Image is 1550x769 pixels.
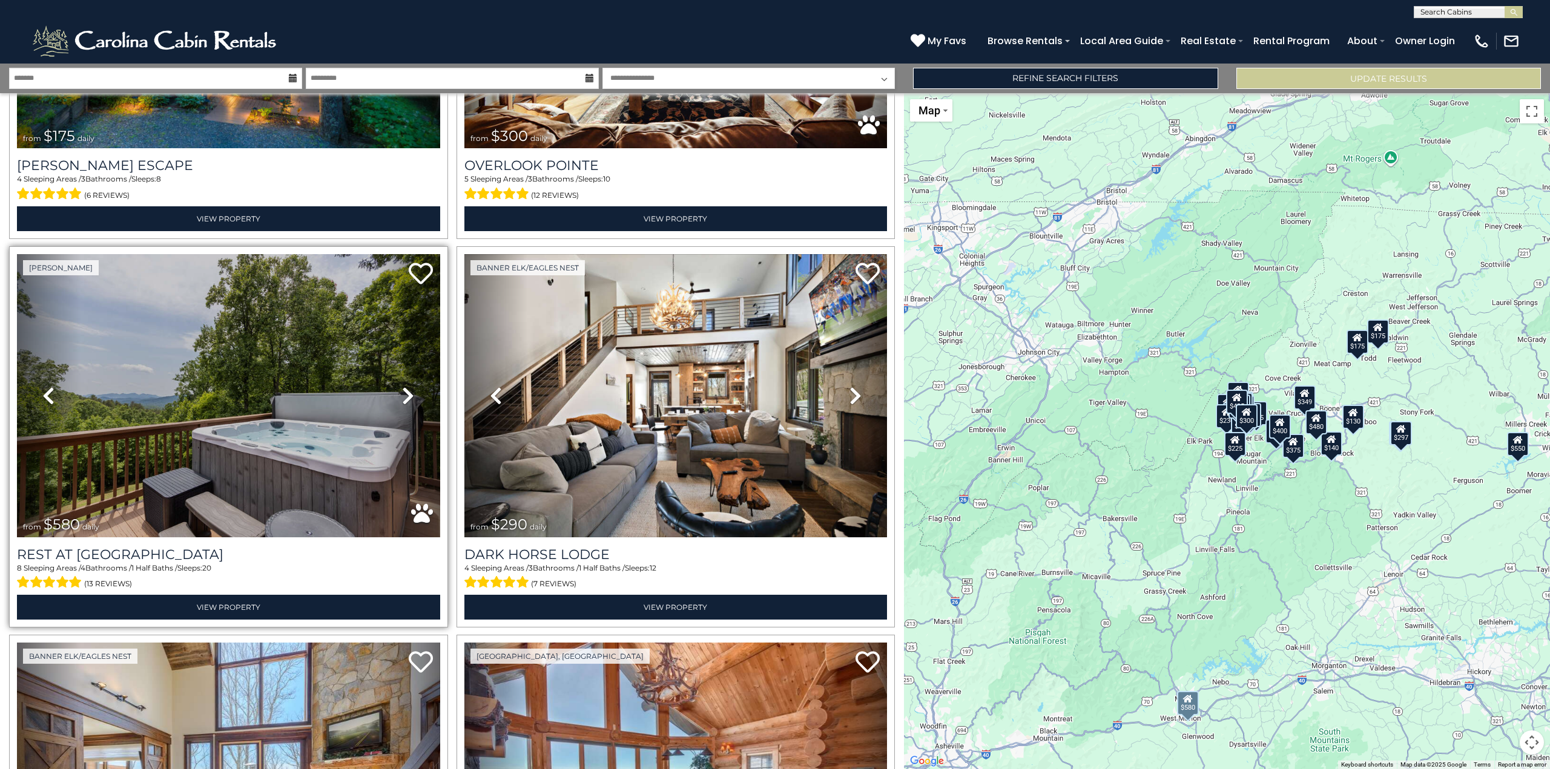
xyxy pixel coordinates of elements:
[1498,761,1546,768] a: Report a map error
[44,515,80,533] span: $580
[910,99,952,122] button: Change map style
[202,563,211,572] span: 20
[23,649,137,664] a: Banner Elk/Eagles Nest
[1346,330,1368,354] div: $175
[981,30,1069,51] a: Browse Rentals
[17,157,440,174] h3: Todd Escape
[1293,385,1315,410] div: $349
[579,563,625,572] span: 1 Half Baths /
[1390,420,1412,445] div: $297
[1265,419,1287,443] div: $230
[531,188,579,203] span: (12 reviews)
[1367,319,1388,344] div: $175
[17,595,440,620] a: View Property
[131,563,177,572] span: 1 Half Baths /
[156,174,161,183] span: 8
[1175,30,1242,51] a: Real Estate
[470,649,650,664] a: [GEOGRAPHIC_DATA], [GEOGRAPHIC_DATA]
[491,127,528,145] span: $300
[530,134,547,143] span: daily
[1236,68,1541,89] button: Update Results
[470,134,489,143] span: from
[464,206,888,231] a: View Property
[23,134,41,143] span: from
[913,68,1218,89] a: Refine Search Filters
[1473,33,1490,50] img: phone-regular-white.png
[464,254,888,537] img: thumbnail_164375639.jpeg
[856,650,880,676] a: Add to favorites
[528,174,532,183] span: 3
[1227,381,1249,405] div: $125
[918,104,940,117] span: Map
[856,261,880,287] a: Add to favorites
[464,595,888,620] a: View Property
[464,546,888,563] a: Dark Horse Lodge
[84,576,132,592] span: (13 reviews)
[1389,30,1461,51] a: Owner Login
[81,563,85,572] span: 4
[470,522,489,531] span: from
[928,33,966,48] span: My Favs
[1390,420,1411,445] div: $325
[1074,30,1169,51] a: Local Area Guide
[530,522,547,531] span: daily
[17,546,440,563] h3: Rest at Mountain Crest
[23,522,41,531] span: from
[17,546,440,563] a: Rest at [GEOGRAPHIC_DATA]
[531,576,576,592] span: (7 reviews)
[1235,404,1257,428] div: $300
[17,174,22,183] span: 4
[603,174,610,183] span: 10
[464,563,469,572] span: 4
[30,23,282,59] img: White-1-2.png
[650,563,656,572] span: 12
[17,563,440,592] div: Sleeping Areas / Bathrooms / Sleeps:
[1239,403,1261,427] div: $215
[17,174,440,203] div: Sleeping Areas / Bathrooms / Sleeps:
[529,563,533,572] span: 3
[1177,691,1199,715] div: $580
[409,650,433,676] a: Add to favorites
[907,753,947,769] a: Open this area in Google Maps (opens a new window)
[1507,432,1529,456] div: $550
[82,522,99,531] span: daily
[1389,420,1411,445] div: $185
[1225,390,1247,414] div: $425
[1341,761,1393,769] button: Keyboard shortcuts
[470,260,585,275] a: Banner Elk/Eagles Nest
[1342,405,1364,429] div: $130
[464,174,888,203] div: Sleeping Areas / Bathrooms / Sleeps:
[464,174,469,183] span: 5
[44,127,75,145] span: $175
[1216,404,1238,428] div: $230
[491,515,527,533] span: $290
[1247,30,1336,51] a: Rental Program
[1520,730,1544,754] button: Map camera controls
[1400,761,1466,768] span: Map data ©2025 Google
[911,33,969,49] a: My Favs
[1474,761,1491,768] a: Terms
[17,157,440,174] a: [PERSON_NAME] Escape
[1282,433,1304,457] div: $375
[464,563,888,592] div: Sleeping Areas / Bathrooms / Sleeps:
[1224,431,1246,456] div: $225
[409,261,433,287] a: Add to favorites
[907,753,947,769] img: Google
[1520,99,1544,123] button: Toggle fullscreen view
[464,157,888,174] a: Overlook Pointe
[1245,401,1267,425] div: $625
[1269,414,1291,438] div: $400
[84,188,130,203] span: (6 reviews)
[77,134,94,143] span: daily
[81,174,85,183] span: 3
[17,206,440,231] a: View Property
[1231,410,1253,434] div: $185
[23,260,99,275] a: [PERSON_NAME]
[17,563,22,572] span: 8
[1321,431,1342,455] div: $140
[1341,30,1383,51] a: About
[1305,410,1327,434] div: $480
[17,254,440,537] img: thumbnail_163273760.jpeg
